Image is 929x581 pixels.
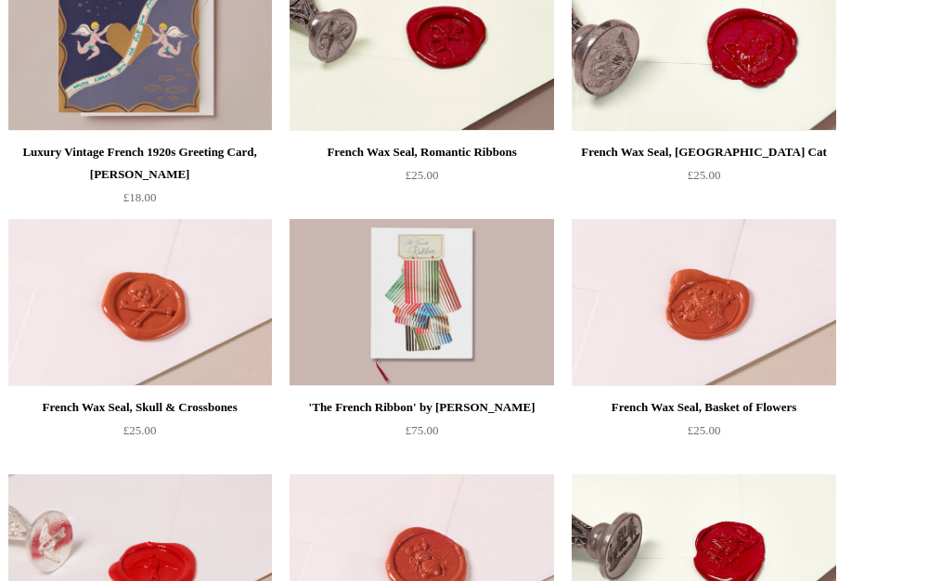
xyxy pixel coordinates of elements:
[294,396,548,419] div: 'The French Ribbon' by [PERSON_NAME]
[572,141,835,217] a: French Wax Seal, [GEOGRAPHIC_DATA] Cat £25.00
[8,219,272,386] img: French Wax Seal, Skull & Crossbones
[13,141,267,186] div: Luxury Vintage French 1920s Greeting Card, [PERSON_NAME]
[290,219,553,386] img: 'The French Ribbon' by Suzanne Slesin
[572,396,835,472] a: French Wax Seal, Basket of Flowers £25.00
[123,423,157,437] span: £25.00
[576,141,831,163] div: French Wax Seal, [GEOGRAPHIC_DATA] Cat
[13,396,267,419] div: French Wax Seal, Skull & Crossbones
[8,219,272,386] a: French Wax Seal, Skull & Crossbones French Wax Seal, Skull & Crossbones
[572,219,835,386] img: French Wax Seal, Basket of Flowers
[8,141,272,217] a: Luxury Vintage French 1920s Greeting Card, [PERSON_NAME] £18.00
[290,396,553,472] a: 'The French Ribbon' by [PERSON_NAME] £75.00
[576,396,831,419] div: French Wax Seal, Basket of Flowers
[8,396,272,472] a: French Wax Seal, Skull & Crossbones £25.00
[123,190,157,204] span: £18.00
[406,168,439,182] span: £25.00
[688,423,721,437] span: £25.00
[688,168,721,182] span: £25.00
[572,219,835,386] a: French Wax Seal, Basket of Flowers French Wax Seal, Basket of Flowers
[406,423,439,437] span: £75.00
[294,141,548,163] div: French Wax Seal, Romantic Ribbons
[290,141,553,217] a: French Wax Seal, Romantic Ribbons £25.00
[290,219,553,386] a: 'The French Ribbon' by Suzanne Slesin 'The French Ribbon' by Suzanne Slesin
